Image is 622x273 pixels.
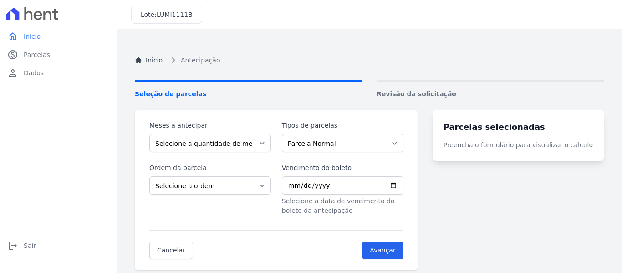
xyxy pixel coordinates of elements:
span: Revisão da solicitação [377,89,604,99]
span: Sair [24,241,36,250]
a: Inicio [135,56,163,65]
h3: Lote: [141,10,193,20]
span: Dados [24,68,44,77]
span: LUMI1111B [157,11,193,18]
label: Meses a antecipar [149,121,271,130]
i: paid [7,49,18,60]
p: Preencha o formulário para visualizar o cálculo [444,140,593,150]
span: Seleção de parcelas [135,89,362,99]
a: homeInício [4,27,113,46]
nav: Breadcrumb [135,55,604,66]
span: Início [24,32,41,41]
label: Tipos de parcelas [282,121,403,130]
a: personDados [4,64,113,82]
nav: Progress [135,80,604,99]
h3: Parcelas selecionadas [444,121,593,133]
input: Avançar [362,242,403,259]
label: Ordem da parcela [149,163,271,173]
i: logout [7,240,18,251]
a: paidParcelas [4,46,113,64]
span: Antecipação [181,56,220,65]
a: Cancelar [149,242,193,259]
i: person [7,67,18,78]
span: Parcelas [24,50,50,59]
label: Vencimento do boleto [282,163,403,173]
a: logoutSair [4,237,113,255]
i: home [7,31,18,42]
p: Selecione a data de vencimento do boleto da antecipação [282,196,403,216]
